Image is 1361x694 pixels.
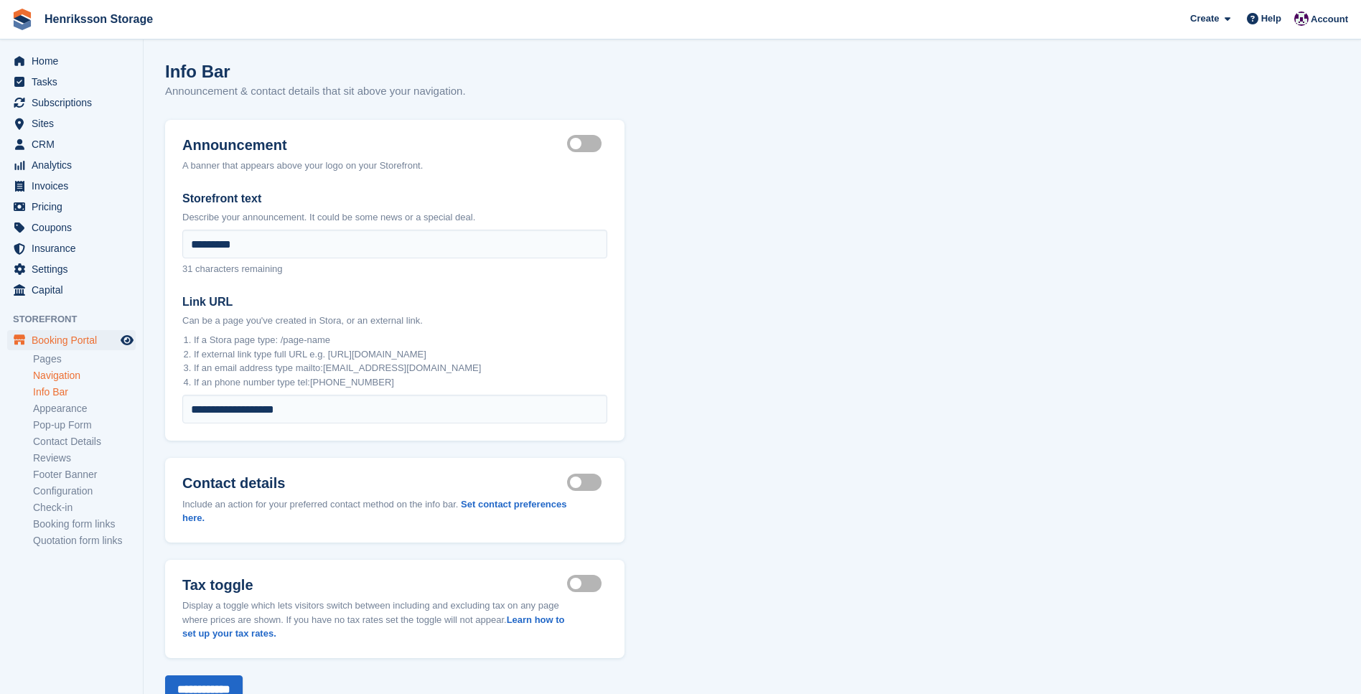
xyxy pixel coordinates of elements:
span: Pricing [32,197,118,217]
span: CRM [32,134,118,154]
h1: Info Bar [165,62,230,81]
span: Create [1190,11,1219,26]
span: Sites [32,113,118,133]
span: Home [32,51,118,71]
span: 31 [182,263,192,274]
p: Describe your announcement. It could be some news or a special deal. [182,210,607,225]
a: Preview store [118,332,136,349]
span: Insurance [32,238,118,258]
img: stora-icon-8386f47178a22dfd0bd8f6a31ec36ba5ce8667c1dd55bd0f319d3a0aa187defe.svg [11,9,33,30]
label: Contact details [182,475,567,492]
a: Contact Details [33,435,136,449]
a: Henriksson Storage [39,7,159,31]
span: Settings [32,259,118,279]
a: menu [7,176,136,196]
img: Joel Isaksson [1294,11,1309,26]
span: characters remaining [195,263,282,274]
span: Display a toggle which lets visitors switch between including and excluding tax on any page where... [182,600,565,639]
span: Include an action for your preferred contact method on the info bar. [182,499,458,510]
span: Subscriptions [32,93,118,113]
a: Booking form links [33,517,136,531]
a: Configuration [33,484,136,498]
li: If a Stora page type: /page-name [194,333,607,347]
a: Info Bar [33,385,136,399]
a: Quotation form links [33,534,136,548]
label: Storefront text [182,190,607,207]
a: menu [7,259,136,279]
a: Pages [33,352,136,366]
li: If an phone number type tel:[PHONE_NUMBER] [194,375,607,390]
label: Announcement visible [567,143,607,145]
a: Pop-up Form [33,418,136,432]
span: Account [1311,12,1348,27]
span: Capital [32,280,118,300]
span: Help [1261,11,1281,26]
a: menu [7,280,136,300]
label: Link URL [182,294,607,311]
a: Navigation [33,369,136,383]
label: Announcement [182,137,423,154]
a: menu [7,238,136,258]
a: menu [7,217,136,238]
a: Appearance [33,402,136,416]
a: menu [7,72,136,92]
span: Storefront [13,312,143,327]
li: If external link type full URL e.g. [URL][DOMAIN_NAME] [194,347,607,362]
div: A banner that appears above your logo on your Storefront. [182,159,423,173]
a: Check-in [33,501,136,515]
span: Analytics [32,155,118,175]
span: Coupons [32,217,118,238]
a: menu [7,197,136,217]
a: Reviews [33,451,136,465]
label: Contact details visible [567,481,607,483]
label: Tax toggle [182,577,567,594]
label: Tax toggle visible [567,583,607,585]
span: Booking Portal [32,330,118,350]
a: Learn how to set up your tax rates. [182,614,565,639]
p: Announcement & contact details that sit above your navigation. [165,83,466,100]
a: menu [7,51,136,71]
a: menu [7,155,136,175]
a: menu [7,330,136,350]
a: menu [7,93,136,113]
a: menu [7,134,136,154]
a: menu [7,113,136,133]
p: Can be a page you've created in Stora, or an external link. [182,314,607,328]
li: If an email address type mailto:[EMAIL_ADDRESS][DOMAIN_NAME] [194,361,607,375]
a: Footer Banner [33,468,136,482]
span: Invoices [32,176,118,196]
span: Tasks [32,72,118,92]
